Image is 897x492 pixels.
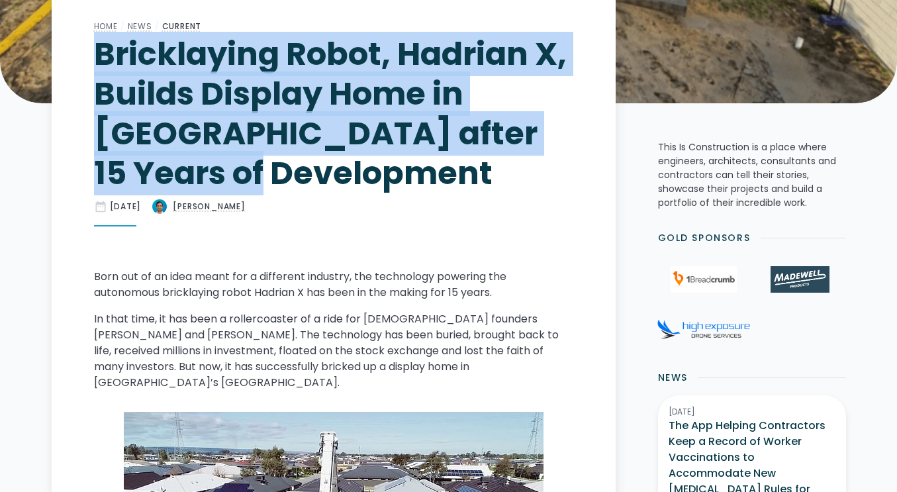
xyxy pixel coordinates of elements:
div: / [118,19,128,34]
a: News [128,21,152,32]
p: Born out of an idea meant for a different industry, the technology powering the autonomous brickl... [94,269,573,301]
div: [DATE] [110,201,142,213]
p: This Is Construction is a place where engineers, architects, consultants and contractors can tell... [658,140,846,210]
p: In that time, it has been a rollercoaster of a ride for [DEMOGRAPHIC_DATA] founders [PERSON_NAME]... [94,311,573,391]
div: date_range [94,200,107,213]
a: Current [162,21,202,32]
img: Madewell Products [771,266,829,293]
h2: Gold Sponsors [658,231,751,245]
div: [DATE] [669,406,835,418]
div: / [152,19,162,34]
a: Home [94,21,118,32]
h2: News [658,371,688,385]
div: [PERSON_NAME] [173,201,245,213]
img: High Exposure [657,319,750,339]
img: Bricklaying Robot, Hadrian X, Builds Display Home in Perth after 15 Years of Development [152,199,167,215]
a: [PERSON_NAME] [152,199,245,215]
h1: Bricklaying Robot, Hadrian X, Builds Display Home in [GEOGRAPHIC_DATA] after 15 Years of Development [94,34,573,193]
img: 1Breadcrumb [671,266,737,293]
